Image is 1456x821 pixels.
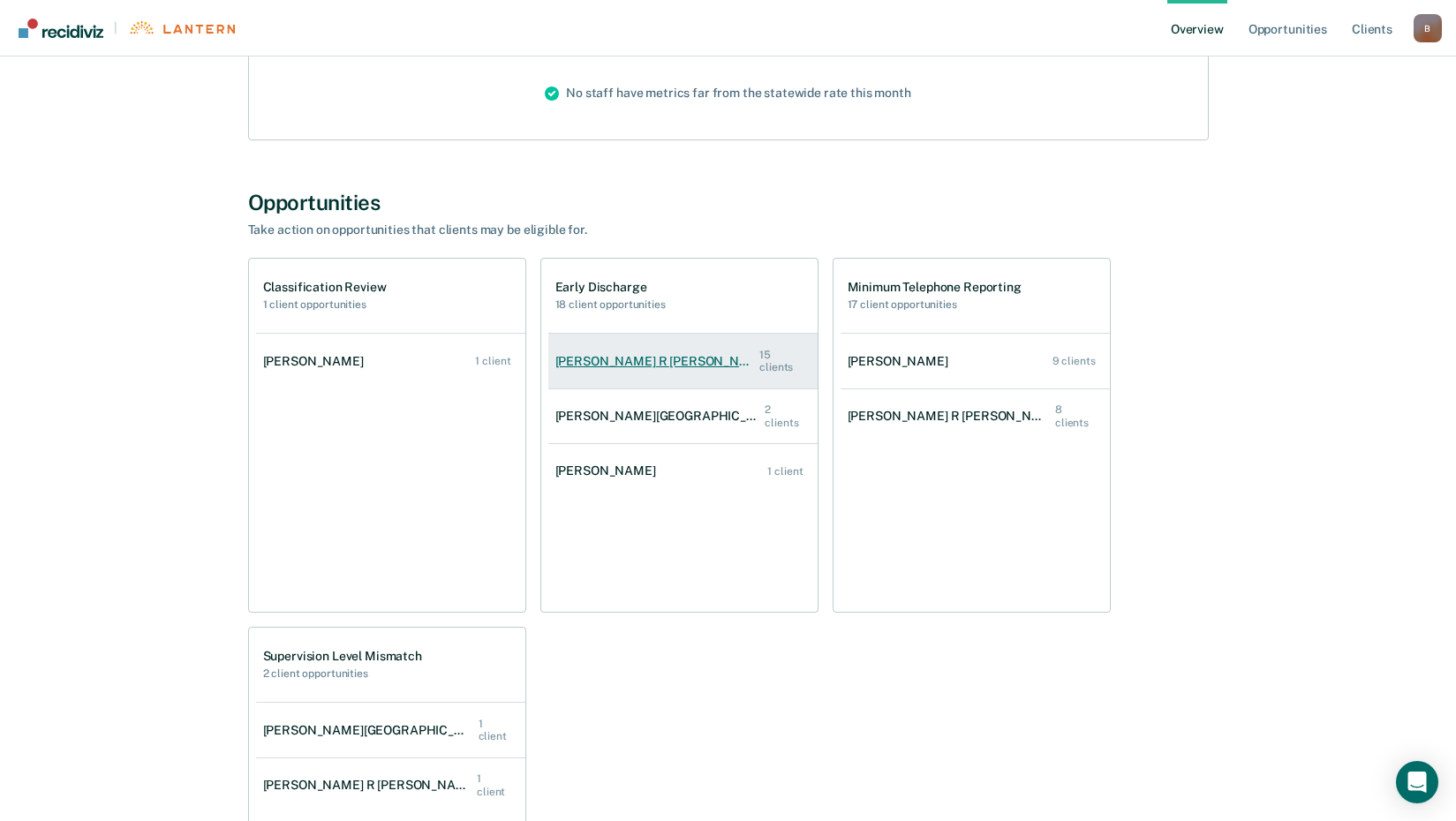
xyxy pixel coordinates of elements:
[248,222,866,237] div: Take action on opportunities that clients may be eligible for.
[479,718,511,743] div: 1 client
[1414,14,1442,42] button: Profile dropdown button
[531,48,925,139] div: No staff have metrics far from the statewide rate this month
[263,723,479,738] div: [PERSON_NAME][GEOGRAPHIC_DATA]
[256,336,525,387] a: [PERSON_NAME] 1 client
[555,298,666,311] h2: 18 client opportunities
[759,349,803,374] div: 15 clients
[555,409,766,424] div: [PERSON_NAME][GEOGRAPHIC_DATA]
[248,190,1209,215] div: Opportunities
[263,649,422,664] h1: Supervision Level Mismatch
[555,280,666,295] h1: Early Discharge
[1055,403,1096,429] div: 8 clients
[548,331,818,392] a: [PERSON_NAME] R [PERSON_NAME] 15 clients
[1396,761,1438,803] div: Open Intercom Messenger
[263,280,387,295] h1: Classification Review
[848,280,1022,295] h1: Minimum Telephone Reporting
[841,386,1110,447] a: [PERSON_NAME] R [PERSON_NAME] 8 clients
[555,354,760,369] div: [PERSON_NAME] R [PERSON_NAME]
[475,355,510,367] div: 1 client
[263,667,422,680] h2: 2 client opportunities
[848,298,1022,311] h2: 17 client opportunities
[263,298,387,311] h2: 1 client opportunities
[765,403,803,429] div: 2 clients
[555,463,663,478] div: [PERSON_NAME]
[841,336,1110,387] a: [PERSON_NAME] 9 clients
[263,778,478,793] div: [PERSON_NAME] R [PERSON_NAME]
[477,772,511,798] div: 1 client
[848,354,955,369] div: [PERSON_NAME]
[767,465,803,478] div: 1 client
[548,386,818,447] a: [PERSON_NAME][GEOGRAPHIC_DATA] 2 clients
[263,354,371,369] div: [PERSON_NAME]
[19,19,103,38] img: Recidiviz
[256,700,525,761] a: [PERSON_NAME][GEOGRAPHIC_DATA] 1 client
[103,20,128,35] span: |
[848,409,1055,424] div: [PERSON_NAME] R [PERSON_NAME]
[1052,355,1096,367] div: 9 clients
[548,446,818,496] a: [PERSON_NAME] 1 client
[1414,14,1442,42] div: B
[256,755,525,816] a: [PERSON_NAME] R [PERSON_NAME] 1 client
[128,21,235,34] img: Lantern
